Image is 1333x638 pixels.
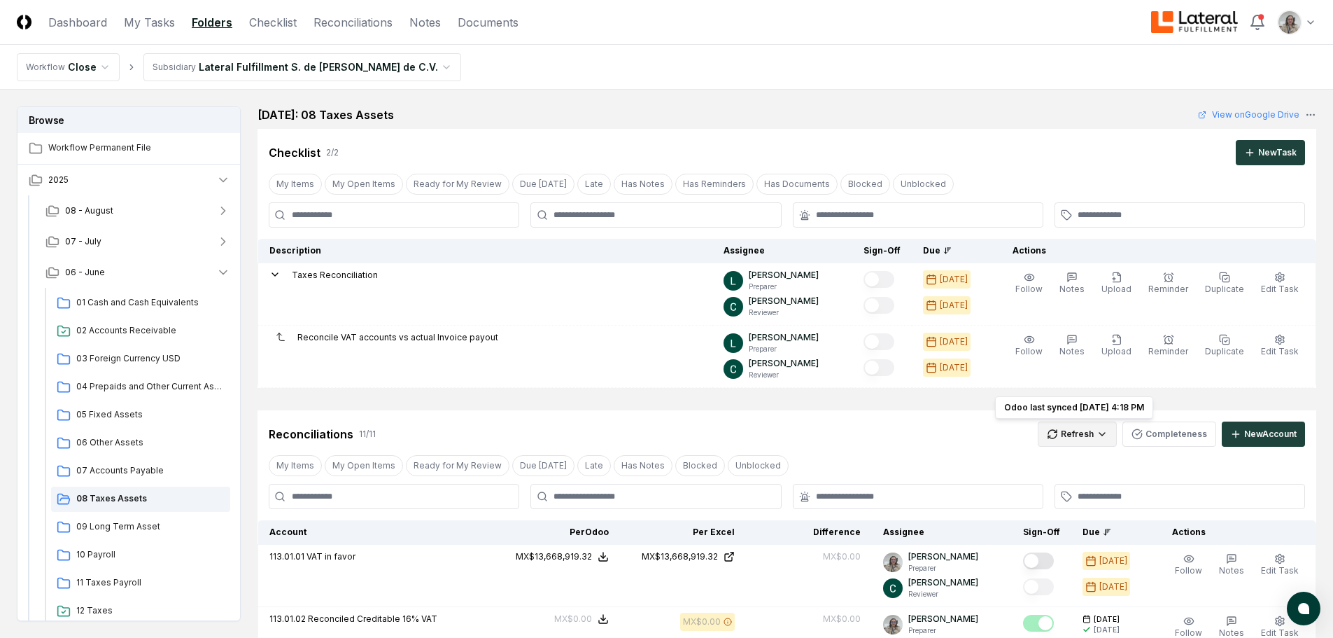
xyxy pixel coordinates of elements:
a: 07 Accounts Payable [51,459,230,484]
p: [PERSON_NAME] [908,613,978,625]
a: View onGoogle Drive [1198,109,1299,121]
a: 06 Other Assets [51,431,230,456]
button: Refresh [1038,422,1117,447]
a: 10 Payroll [51,543,230,568]
p: [PERSON_NAME] [749,269,819,282]
span: 04 Prepaids and Other Current Assets [76,380,225,393]
button: Blocked [675,455,725,476]
div: [DATE] [1099,555,1127,567]
button: MX$0.00 [554,613,609,625]
th: Per Odoo [494,520,620,545]
button: Has Reminders [675,174,754,195]
button: Ready for My Review [406,455,509,476]
p: Preparer [749,282,819,292]
span: Edit Task [1261,565,1299,576]
button: My Items [269,174,322,195]
div: MX$0.00 [823,613,861,625]
span: 03 Foreign Currency USD [76,352,225,365]
button: Follow [1013,269,1045,298]
button: Duplicate [1202,331,1247,361]
div: MX$13,668,919.32 [516,550,592,563]
span: 05 Fixed Assets [76,408,225,421]
button: NewAccount [1222,422,1305,447]
button: Edit Task [1258,331,1302,361]
span: Reconciled Creditable 16% VAT [308,613,437,624]
p: Preparer [749,344,819,354]
p: [PERSON_NAME] [749,357,819,370]
a: Documents [458,14,519,31]
a: MX$13,668,919.32 [631,550,735,563]
button: Due Today [512,455,574,476]
div: Actions [1161,526,1305,539]
a: 12 Taxes [51,599,230,624]
button: Has Notes [614,455,672,476]
img: ACg8ocK9ailZYhnfy3BcXX2kcAM0qgWAKuBF7oUk-1IFovFXiPwWUg=s96-c [1278,11,1301,34]
a: Notes [409,14,441,31]
span: 10 Payroll [76,548,225,561]
img: Lateral Fulfillment logo [1151,11,1238,34]
button: Completeness [1122,422,1216,447]
p: Reviewer [908,589,978,599]
span: Follow [1015,346,1043,356]
a: 09 Long Term Asset [51,515,230,540]
span: Follow [1175,565,1202,576]
button: Has Notes [614,174,672,195]
span: Follow [1015,284,1043,294]
span: Notes [1059,346,1085,356]
span: 09 Long Term Asset [76,520,225,533]
button: Mark complete [1023,615,1054,632]
span: 113.01.02 [269,613,306,624]
button: My Open Items [325,174,403,195]
span: Notes [1219,565,1244,576]
button: My Items [269,455,322,476]
p: [PERSON_NAME] [908,550,978,563]
button: Mark complete [1023,578,1054,595]
span: Edit Task [1261,346,1299,356]
span: 01 Cash and Cash Equivalents [76,296,225,309]
button: Duplicate [1202,269,1247,298]
span: Edit Task [1261,627,1299,638]
span: Duplicate [1205,284,1244,294]
div: Due [1082,526,1138,539]
p: Preparer [908,563,978,574]
div: [DATE] [940,335,968,348]
div: Due [923,244,979,257]
span: 12 Taxes [76,604,225,617]
img: Logo [17,15,31,29]
div: [DATE] [1099,581,1127,593]
p: [PERSON_NAME] [749,295,819,307]
img: ACg8ocK9ailZYhnfy3BcXX2kcAM0qgWAKuBF7oUk-1IFovFXiPwWUg=s96-c [883,615,903,634]
div: [DATE] [940,273,968,286]
a: 01 Cash and Cash Equivalents [51,291,230,316]
img: ACg8ocL_1CPGGCmW2vcKfmubY20krM2hseRIBVD38udLxav-QKXa1w=s96-c [724,333,743,353]
span: Edit Task [1261,284,1299,294]
span: 06 Other Assets [76,436,225,449]
div: MX$0.00 [683,616,721,628]
button: Blocked [840,174,890,195]
div: Checklist [269,144,320,161]
span: 08 Taxes Assets [76,492,225,505]
a: 08 Taxes Assets [51,487,230,512]
div: New Task [1258,146,1297,159]
p: Preparer [908,625,978,636]
div: Odoo last synced [DATE] 4:18 PM [995,396,1153,419]
span: 08 - August [65,204,113,217]
div: MX$13,668,919.32 [642,550,718,563]
a: Reconciliations [313,14,393,31]
a: My Tasks [124,14,175,31]
div: Workflow [26,61,65,74]
button: Late [577,455,611,476]
button: Mark complete [1023,553,1054,569]
a: 02 Accounts Receivable [51,319,230,344]
th: Sign-Off [852,239,912,263]
button: Has Documents [756,174,838,195]
button: 07 - July [34,226,241,257]
button: Edit Task [1258,269,1302,298]
span: Follow [1175,627,1202,638]
h3: Browse [17,107,240,133]
p: Reviewer [749,307,819,318]
div: Reconciliations [269,426,353,443]
button: Mark complete [863,297,894,314]
button: Unblocked [728,455,789,476]
span: 2025 [48,174,69,186]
